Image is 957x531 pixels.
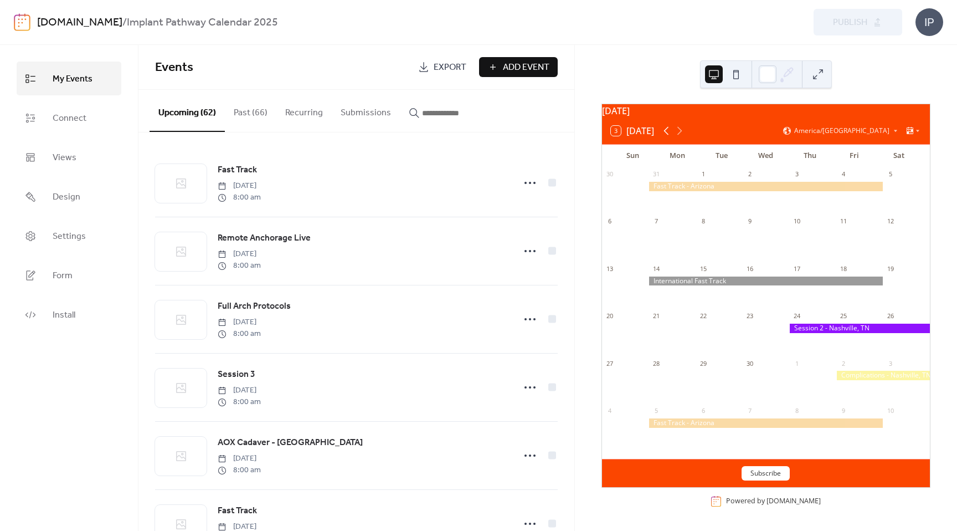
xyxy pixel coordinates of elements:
[699,406,707,415] div: 6
[53,228,86,245] span: Settings
[332,90,400,131] button: Submissions
[605,406,614,415] div: 4
[877,145,921,167] div: Sat
[17,101,121,135] a: Connect
[611,145,655,167] div: Sun
[218,328,261,340] span: 8:00 am
[699,170,707,178] div: 1
[788,145,832,167] div: Thu
[225,90,276,131] button: Past (66)
[37,12,122,33] a: [DOMAIN_NAME]
[218,504,257,518] a: Fast Track
[53,267,73,284] span: Form
[766,497,821,506] a: [DOMAIN_NAME]
[218,316,261,328] span: [DATE]
[218,436,363,450] span: AOX Cadaver - [GEOGRAPHIC_DATA]
[218,436,363,450] a: AOX Cadaver - [GEOGRAPHIC_DATA]
[746,170,754,178] div: 2
[53,70,92,88] span: My Events
[699,264,707,273] div: 15
[17,62,121,95] a: My Events
[218,396,261,408] span: 8:00 am
[840,359,848,367] div: 2
[836,371,930,380] div: Complications - Nashville, TN
[218,300,291,313] span: Full Arch Protocols
[17,258,121,292] a: Form
[434,61,466,74] span: Export
[17,180,121,213] a: Design
[699,359,707,367] div: 29
[53,188,80,206] span: Design
[886,312,894,320] div: 26
[150,90,225,132] button: Upcoming (62)
[218,385,261,396] span: [DATE]
[218,260,261,272] span: 8:00 am
[886,170,894,178] div: 5
[746,406,754,415] div: 7
[218,453,261,464] span: [DATE]
[840,406,848,415] div: 9
[793,170,801,178] div: 3
[605,312,614,320] div: 20
[17,140,121,174] a: Views
[742,466,790,481] button: Subscribe
[832,145,877,167] div: Fri
[886,264,894,273] div: 19
[605,170,614,178] div: 30
[649,418,883,428] div: Fast Track - Arizona
[793,312,801,320] div: 24
[218,299,291,314] a: Full Arch Protocols
[17,298,121,331] a: Install
[605,264,614,273] div: 13
[218,368,255,381] span: Session 3
[479,57,558,77] button: Add Event
[699,312,707,320] div: 22
[699,145,744,167] div: Tue
[746,359,754,367] div: 30
[744,145,788,167] div: Wed
[53,307,75,324] span: Install
[17,219,121,253] a: Settings
[602,104,930,118] div: [DATE]
[652,359,660,367] div: 28
[793,359,801,367] div: 1
[605,217,614,226] div: 6
[649,277,883,286] div: International Fast Track
[652,406,660,415] div: 5
[726,497,821,506] div: Powered by
[655,145,699,167] div: Mon
[605,359,614,367] div: 27
[886,406,894,415] div: 10
[793,406,801,415] div: 8
[789,324,930,333] div: Session 2 - Nashville, TN
[155,55,193,80] span: Events
[218,464,261,476] span: 8:00 am
[276,90,332,131] button: Recurring
[218,232,311,245] span: Remote Anchorage Live
[53,110,86,127] span: Connect
[746,312,754,320] div: 23
[218,367,255,382] a: Session 3
[886,217,894,226] div: 12
[14,13,30,31] img: logo
[218,231,311,246] a: Remote Anchorage Live
[652,170,660,178] div: 31
[607,123,658,139] button: 3[DATE]
[122,12,127,33] b: /
[794,127,889,134] span: America/[GEOGRAPHIC_DATA]
[652,264,660,273] div: 14
[652,312,660,320] div: 21
[746,217,754,226] div: 9
[840,264,848,273] div: 18
[53,149,76,166] span: Views
[886,359,894,367] div: 3
[218,180,261,192] span: [DATE]
[793,264,801,273] div: 17
[746,264,754,273] div: 16
[840,170,848,178] div: 4
[652,217,660,226] div: 7
[218,163,257,177] a: Fast Track
[218,192,261,203] span: 8:00 am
